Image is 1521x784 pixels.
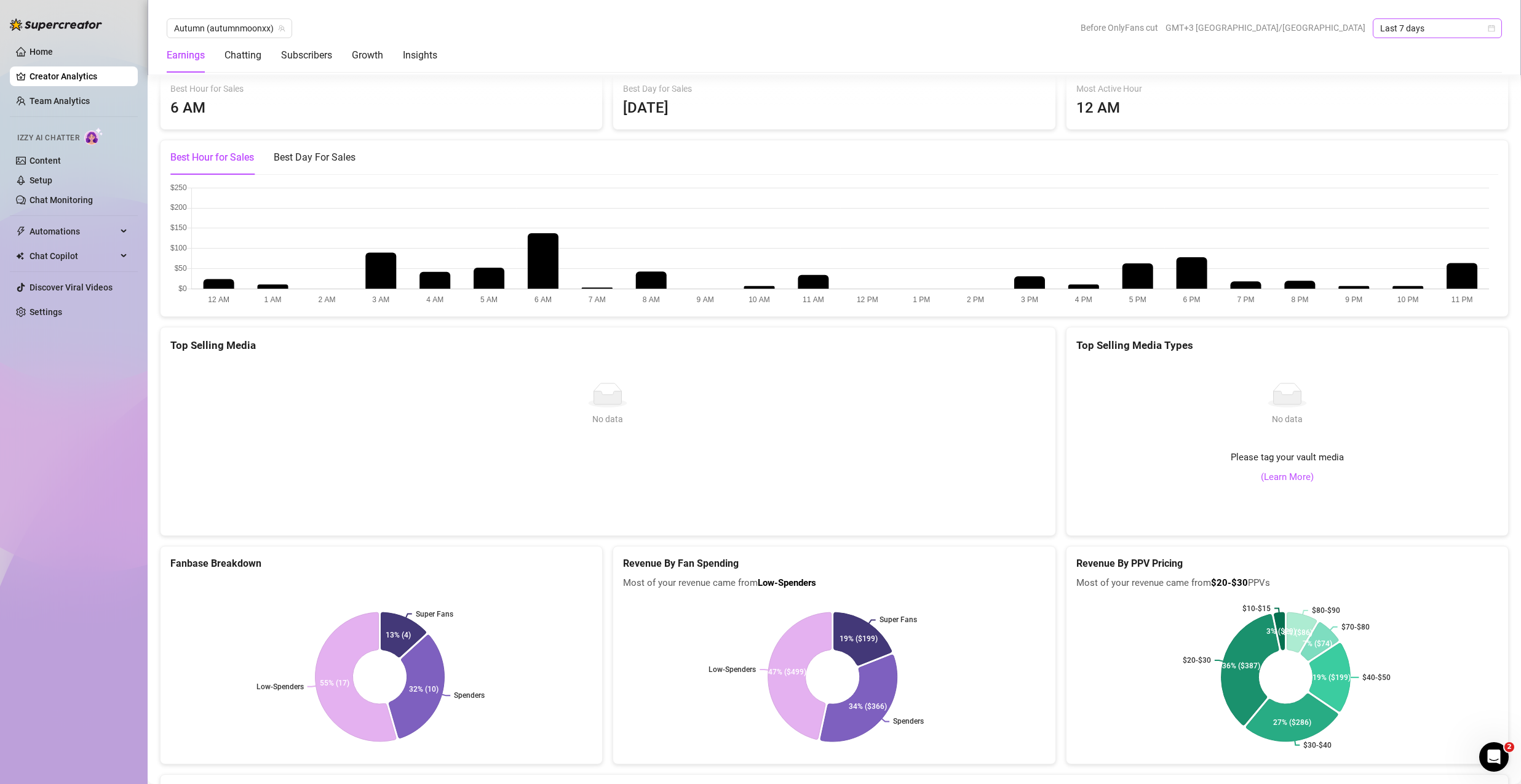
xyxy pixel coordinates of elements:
text: $30-$40 [1303,741,1332,750]
div: 12 AM [1076,97,1498,120]
span: Izzy AI Chatter [17,132,79,144]
div: Subscribers [281,48,332,63]
a: Setup [30,175,52,185]
span: Most of your revenue came from PPVs [1076,576,1498,591]
a: Team Analytics [30,96,90,106]
a: Home [30,47,53,57]
a: Chat Monitoring [30,195,93,205]
a: Settings [30,307,62,317]
span: Most Active Hour [1076,82,1498,95]
text: Super Fans [880,615,917,624]
text: Super Fans [416,610,453,618]
text: $70-$80 [1341,623,1369,631]
text: Low-Spenders [709,665,757,674]
span: Please tag your vault media [1231,450,1344,465]
div: Growth [352,48,383,63]
a: Discover Viral Videos [30,282,113,292]
text: Low-Spenders [256,682,304,691]
div: Top Selling Media Types [1076,337,1498,354]
span: Chat Copilot [30,246,117,266]
h5: Revenue By Fan Spending [623,556,1045,571]
div: Insights [403,48,437,63]
span: Most of your revenue came from [623,576,1045,591]
div: Top Selling Media [170,337,1046,354]
b: Low-Spenders [758,577,816,588]
img: logo-BBDzfeDw.svg [10,18,102,31]
span: Last 7 days [1380,19,1495,38]
span: 2 [1504,742,1514,752]
text: Spenders [893,717,924,726]
div: 6 AM [170,97,592,120]
div: No data [175,412,1041,426]
text: $10-$15 [1242,604,1271,612]
div: Best Hour for Sales [170,150,254,165]
div: [DATE] [623,97,1045,120]
h5: Revenue By PPV Pricing [1076,556,1498,571]
text: $20-$30 [1183,656,1211,665]
div: Best Day For Sales [274,150,355,165]
text: Spenders [454,692,485,700]
span: Before OnlyFans cut [1081,18,1158,37]
span: calendar [1488,25,1495,32]
text: $40-$50 [1362,673,1391,682]
h5: Fanbase Breakdown [170,556,592,571]
span: GMT+3 [GEOGRAPHIC_DATA]/[GEOGRAPHIC_DATA] [1166,18,1365,37]
div: No data [1268,412,1307,426]
a: Creator Analytics [30,66,128,86]
img: Chat Copilot [16,252,24,260]
span: Automations [30,222,117,241]
b: $20-$30 [1211,577,1248,588]
div: Chatting [224,48,261,63]
span: thunderbolt [16,226,26,236]
a: (Learn More) [1261,470,1314,485]
img: AI Chatter [84,127,103,145]
span: Autumn (autumnmoonxx) [174,19,285,38]
text: $80-$90 [1312,606,1340,615]
span: Best Hour for Sales [170,82,592,95]
a: Content [30,156,61,166]
iframe: Intercom live chat [1479,742,1509,772]
div: Earnings [167,48,205,63]
span: Best Day for Sales [623,82,1045,95]
span: team [278,25,285,32]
